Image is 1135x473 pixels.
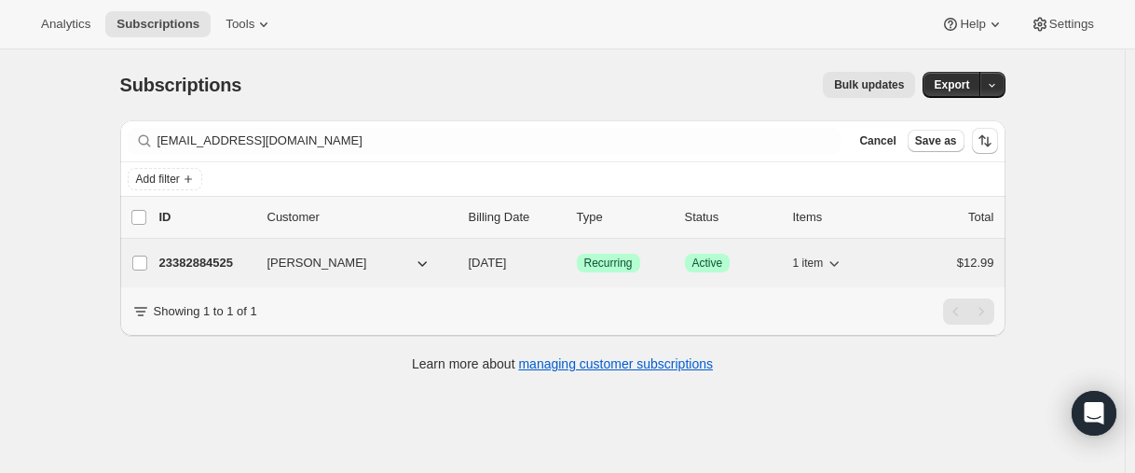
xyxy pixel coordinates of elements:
span: Subscriptions [120,75,242,95]
span: Active [692,256,723,271]
span: Add filter [136,172,180,187]
span: Bulk updates [834,77,904,92]
span: Export [934,77,969,92]
button: Settings [1019,11,1105,37]
input: Filter subscribers [157,128,841,154]
div: Open Intercom Messenger [1072,391,1116,436]
div: 23382884525[PERSON_NAME][DATE]SuccessRecurringSuccessActive1 item$12.99 [159,250,994,276]
button: Export [923,72,980,98]
span: [DATE] [469,256,507,270]
p: Customer [267,208,454,227]
div: IDCustomerBilling DateTypeStatusItemsTotal [159,208,994,227]
p: Total [968,208,993,227]
button: [PERSON_NAME] [256,248,443,278]
span: $12.99 [957,256,994,270]
button: Help [930,11,1015,37]
p: 23382884525 [159,254,253,272]
p: Billing Date [469,208,562,227]
button: Add filter [128,168,202,190]
button: Subscriptions [105,11,211,37]
div: Items [793,208,886,227]
button: Cancel [852,130,903,152]
div: Type [577,208,670,227]
p: ID [159,208,253,227]
span: [PERSON_NAME] [267,254,367,272]
span: 1 item [793,256,824,271]
span: Cancel [859,133,896,148]
button: Save as [908,130,964,152]
span: Save as [915,133,957,148]
span: Settings [1049,17,1094,32]
p: Learn more about [412,355,713,373]
button: Sort the results [972,128,998,154]
a: managing customer subscriptions [518,356,713,371]
span: Analytics [41,17,90,32]
p: Showing 1 to 1 of 1 [154,302,257,321]
button: 1 item [793,250,844,276]
p: Status [685,208,778,227]
button: Bulk updates [823,72,915,98]
span: Help [960,17,985,32]
nav: Pagination [943,299,994,325]
span: Tools [226,17,254,32]
button: Analytics [30,11,102,37]
button: Tools [214,11,284,37]
span: Recurring [584,256,633,271]
span: Subscriptions [116,17,199,32]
